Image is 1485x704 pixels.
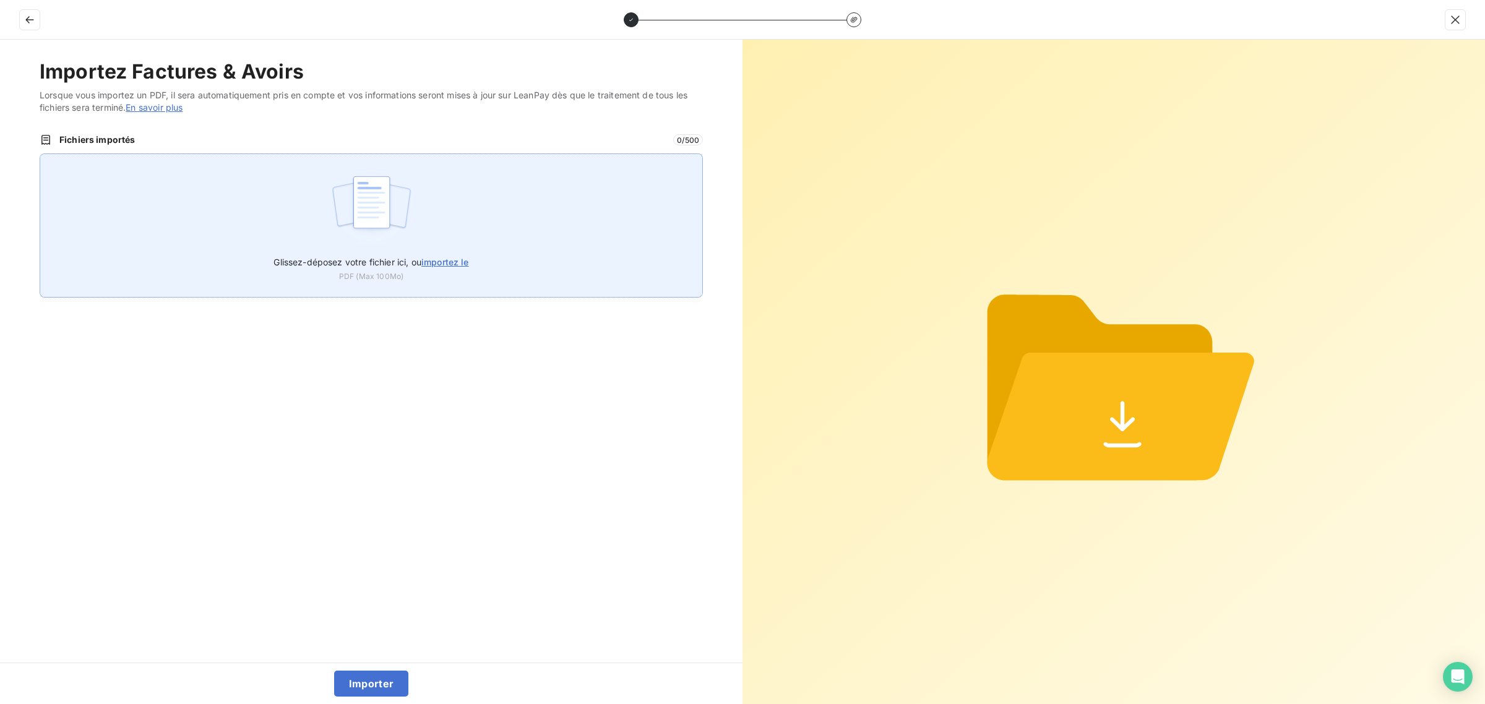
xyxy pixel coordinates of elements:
span: 0 / 500 [673,134,703,145]
span: PDF (Max 100Mo) [339,271,403,282]
span: Lorsque vous importez un PDF, il sera automatiquement pris en compte et vos informations seront m... [40,89,703,114]
span: importez le [421,257,469,267]
span: Glissez-déposez votre fichier ici, ou [273,257,468,267]
h2: Importez Factures & Avoirs [40,59,703,84]
button: Importer [334,671,409,697]
span: Fichiers importés [59,134,666,146]
img: illustration [330,169,413,248]
div: Open Intercom Messenger [1443,662,1473,692]
a: En savoir plus [126,102,183,113]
